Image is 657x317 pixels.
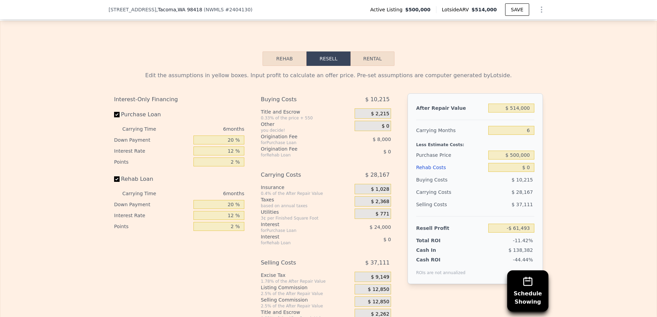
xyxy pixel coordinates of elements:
div: Carrying Costs [261,169,337,181]
span: $ 0 [383,149,391,154]
button: Resell [307,51,350,66]
div: based on annual taxes [261,203,352,209]
div: Carrying Costs [416,186,459,198]
button: Show Options [535,3,548,16]
div: 2.5% of the After Repair Value [261,291,352,296]
div: Rehab Costs [416,161,486,174]
div: Down Payment [114,134,191,145]
span: $ 771 [376,211,389,217]
span: $ 138,382 [509,247,533,253]
div: Buying Costs [261,93,337,106]
div: Listing Commission [261,284,352,291]
div: Buying Costs [416,174,486,186]
div: for Rehab Loan [261,152,337,158]
div: Title and Escrow [261,108,352,115]
span: $ 0 [382,123,389,129]
span: $ 10,215 [512,177,533,183]
input: Rehab Loan [114,176,120,182]
div: Selling Costs [416,198,486,211]
span: $ 24,000 [370,224,391,230]
div: Excise Tax [261,272,352,279]
span: $ 9,149 [371,274,389,280]
div: ROIs are not annualized [416,263,466,275]
span: , WA 98418 [176,7,202,12]
div: Interest-Only Financing [114,93,244,106]
div: ( ) [204,6,253,13]
div: Carrying Time [122,124,167,134]
span: -44.44% [513,257,533,262]
div: Other [261,121,352,128]
span: $ 1,028 [371,186,389,192]
div: 2.5% of the After Repair Value [261,303,352,309]
span: $ 28,167 [365,169,390,181]
span: NWMLS [205,7,224,12]
span: $ 37,111 [365,257,390,269]
div: Carrying Months [416,124,486,137]
label: Rehab Loan [114,173,191,185]
div: Taxes [261,196,352,203]
span: $ 2,368 [371,199,389,205]
div: Interest Rate [114,145,191,156]
div: 6 months [170,188,244,199]
span: Active Listing [370,6,405,13]
div: Origination Fee [261,133,337,140]
div: Interest Rate [114,210,191,221]
div: you decide! [261,128,352,133]
input: Purchase Loan [114,112,120,117]
div: 1.78% of the After Repair Value [261,279,352,284]
span: $ 12,850 [368,286,389,293]
span: $500,000 [405,6,431,13]
div: Resell Profit [416,222,486,234]
span: $ 8,000 [372,137,391,142]
div: for Rehab Loan [261,240,337,246]
div: Interest [261,221,337,228]
div: 6 months [170,124,244,134]
div: Edit the assumptions in yellow boxes. Input profit to calculate an offer price. Pre-set assumptio... [114,71,543,80]
span: $ 2,215 [371,111,389,117]
button: Rental [350,51,394,66]
div: Cash ROI [416,256,466,263]
span: -11.42% [513,238,533,243]
div: Down Payment [114,199,191,210]
div: Utilities [261,209,352,215]
button: Rehab [263,51,307,66]
div: 3¢ per Finished Square Foot [261,215,352,221]
div: Origination Fee [261,145,337,152]
span: # 2404130 [225,7,250,12]
span: $ 28,167 [512,189,533,195]
span: $ 0 [383,237,391,242]
div: 0.4% of the After Repair Value [261,191,352,196]
div: Cash In [416,247,459,254]
div: for Purchase Loan [261,140,337,145]
div: Selling Costs [261,257,337,269]
span: , Tacoma [156,6,202,13]
div: Points [114,221,191,232]
div: Total ROI [416,237,459,244]
span: Lotside ARV [442,6,471,13]
div: Purchase Price [416,149,486,161]
span: [STREET_ADDRESS] [109,6,156,13]
div: Title and Escrow [261,309,352,316]
div: 0.33% of the price + 550 [261,115,352,121]
button: ScheduleShowing [507,270,548,312]
span: $ 10,215 [365,93,390,106]
span: $514,000 [471,7,497,12]
div: After Repair Value [416,102,486,114]
button: SAVE [505,3,529,16]
label: Purchase Loan [114,108,191,121]
span: $ 37,111 [512,202,533,207]
div: Less Estimate Costs: [416,137,534,149]
div: Points [114,156,191,167]
div: Interest [261,233,337,240]
span: $ 12,850 [368,299,389,305]
div: Carrying Time [122,188,167,199]
div: Selling Commission [261,296,352,303]
div: for Purchase Loan [261,228,337,233]
div: Insurance [261,184,352,191]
